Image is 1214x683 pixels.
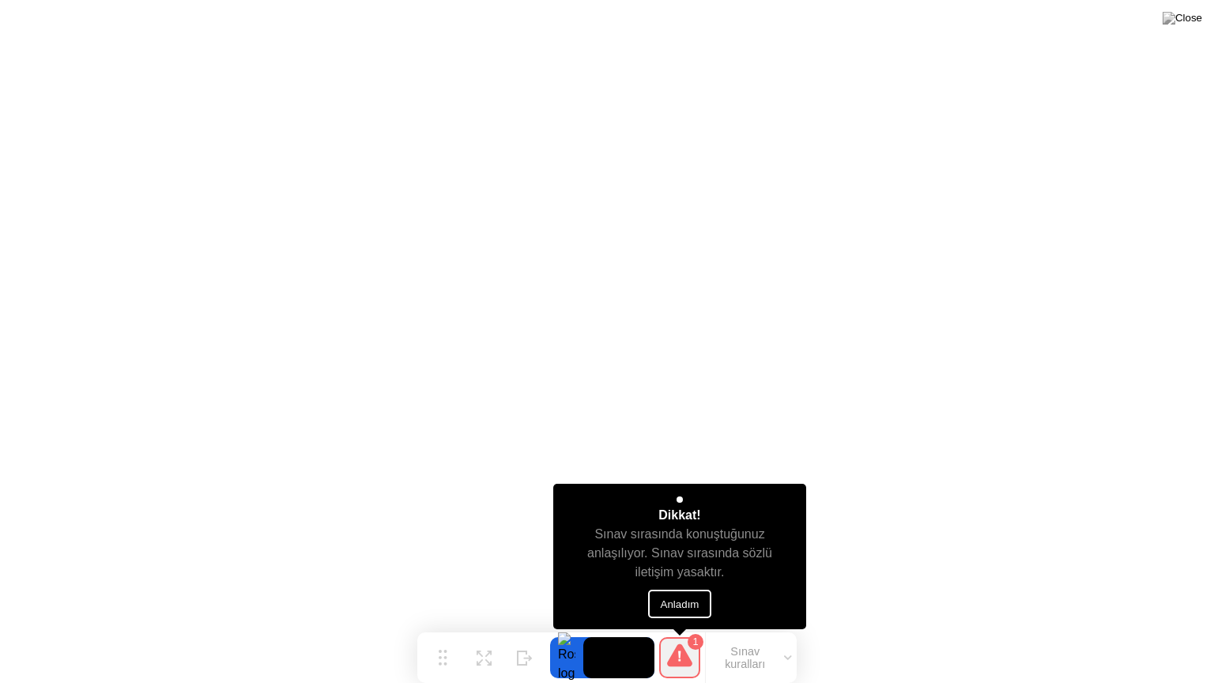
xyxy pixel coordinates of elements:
button: Anladım [648,590,712,618]
button: Sınav kuralları [706,644,797,671]
img: Close [1163,12,1202,25]
div: Dikkat! [658,506,700,525]
div: Sınav sırasında konuştuğunuz anlaşılıyor. Sınav sırasında sözlü iletişim yasaktır. [567,525,793,582]
div: 1 [688,634,703,650]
